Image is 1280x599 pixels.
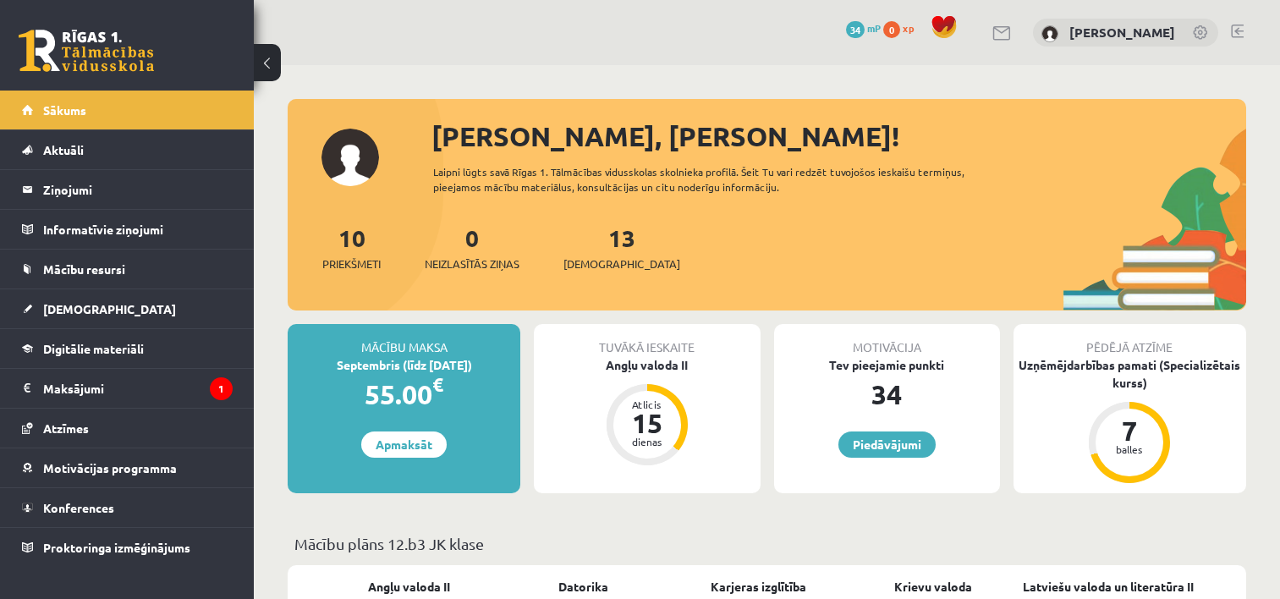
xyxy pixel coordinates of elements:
a: Aktuāli [22,130,233,169]
a: 10Priekšmeti [322,223,381,272]
a: 34 mP [846,21,881,35]
span: Konferences [43,500,114,515]
span: € [432,372,443,397]
a: Mācību resursi [22,250,233,289]
span: Neizlasītās ziņas [425,256,519,272]
div: Septembris (līdz [DATE]) [288,356,520,374]
legend: Informatīvie ziņojumi [43,210,233,249]
span: xp [903,21,914,35]
a: Konferences [22,488,233,527]
span: Digitālie materiāli [43,341,144,356]
a: Motivācijas programma [22,448,233,487]
div: Uzņēmējdarbības pamati (Specializētais kurss) [1014,356,1246,392]
div: Angļu valoda II [534,356,760,374]
span: [DEMOGRAPHIC_DATA] [43,301,176,316]
a: Sākums [22,91,233,129]
a: Angļu valoda II Atlicis 15 dienas [534,356,760,468]
div: 7 [1104,417,1155,444]
div: 55.00 [288,374,520,415]
a: Datorika [558,578,608,596]
span: Atzīmes [43,420,89,436]
a: Angļu valoda II [368,578,450,596]
div: Tuvākā ieskaite [534,324,760,356]
a: Karjeras izglītība [711,578,806,596]
span: [DEMOGRAPHIC_DATA] [563,256,680,272]
a: Rīgas 1. Tālmācības vidusskola [19,30,154,72]
span: mP [867,21,881,35]
span: Motivācijas programma [43,460,177,475]
div: Pēdējā atzīme [1014,324,1246,356]
div: 34 [774,374,1000,415]
div: balles [1104,444,1155,454]
a: Apmaksāt [361,431,447,458]
a: Atzīmes [22,409,233,448]
span: Priekšmeti [322,256,381,272]
span: 34 [846,21,865,38]
span: Aktuāli [43,142,84,157]
a: Piedāvājumi [838,431,936,458]
a: [PERSON_NAME] [1069,24,1175,41]
span: Proktoringa izmēģinājums [43,540,190,555]
i: 1 [210,377,233,400]
span: 0 [883,21,900,38]
a: Informatīvie ziņojumi [22,210,233,249]
img: Viktorija Raciņa [1041,25,1058,42]
div: Motivācija [774,324,1000,356]
a: Ziņojumi [22,170,233,209]
a: 13[DEMOGRAPHIC_DATA] [563,223,680,272]
a: [DEMOGRAPHIC_DATA] [22,289,233,328]
a: 0 xp [883,21,922,35]
div: [PERSON_NAME], [PERSON_NAME]! [431,116,1246,157]
a: Krievu valoda [894,578,972,596]
p: Mācību plāns 12.b3 JK klase [294,532,1239,555]
div: Mācību maksa [288,324,520,356]
div: Tev pieejamie punkti [774,356,1000,374]
div: dienas [622,437,673,447]
a: Uzņēmējdarbības pamati (Specializētais kurss) 7 balles [1014,356,1246,486]
a: 0Neizlasītās ziņas [425,223,519,272]
div: Laipni lūgts savā Rīgas 1. Tālmācības vidusskolas skolnieka profilā. Šeit Tu vari redzēt tuvojošo... [433,164,1008,195]
legend: Ziņojumi [43,170,233,209]
div: Atlicis [622,399,673,409]
legend: Maksājumi [43,369,233,408]
span: Sākums [43,102,86,118]
a: Maksājumi1 [22,369,233,408]
span: Mācību resursi [43,261,125,277]
a: Digitālie materiāli [22,329,233,368]
a: Latviešu valoda un literatūra II [1023,578,1194,596]
a: Proktoringa izmēģinājums [22,528,233,567]
div: 15 [622,409,673,437]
